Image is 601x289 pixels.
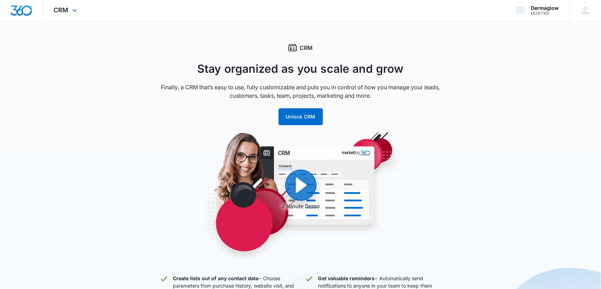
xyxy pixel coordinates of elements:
[167,130,434,258] img: CRM
[278,114,323,120] a: Unlock CRM
[318,275,378,281] strong: Get valuable reminders -
[531,5,559,11] div: account name
[160,44,442,52] div: CRM
[160,60,442,77] h1: Stay organized as you scale and grow
[531,11,559,16] div: account id
[278,108,323,125] button: Unlock CRM
[54,6,69,14] span: CRM
[173,275,262,281] strong: Create lists out of any contact data -
[160,83,442,100] p: Finally, a CRM that’s easy to use, fully customizable and puts you in control of how you manage y...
